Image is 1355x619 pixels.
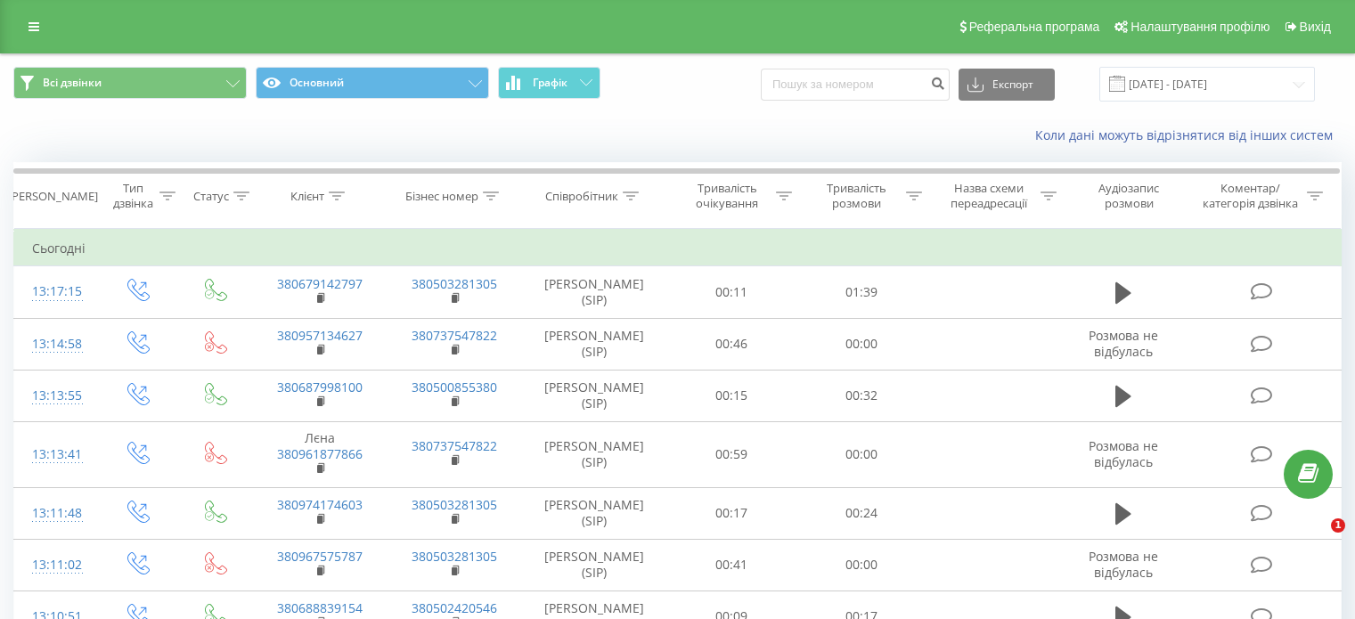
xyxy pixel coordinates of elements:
td: 00:00 [796,421,926,487]
td: [PERSON_NAME] (SIP) [522,421,667,487]
td: 00:00 [796,539,926,590]
td: [PERSON_NAME] (SIP) [522,539,667,590]
td: [PERSON_NAME] (SIP) [522,318,667,370]
div: Тривалість очікування [683,181,772,211]
div: 13:11:02 [32,548,79,582]
span: Розмова не відбулась [1089,437,1158,470]
a: 380961877866 [277,445,363,462]
div: 13:13:55 [32,379,79,413]
a: 380503281305 [412,548,497,565]
a: 380687998100 [277,379,363,395]
a: 380957134627 [277,327,363,344]
td: 00:59 [667,421,796,487]
span: Вихід [1300,20,1331,34]
div: Аудіозапис розмови [1077,181,1181,211]
a: 380737547822 [412,327,497,344]
a: 380503281305 [412,496,497,513]
a: Коли дані можуть відрізнятися вiд інших систем [1035,126,1342,143]
td: 00:15 [667,370,796,421]
div: Клієнт [290,189,324,204]
button: Експорт [959,69,1055,101]
div: 13:17:15 [32,274,79,309]
a: 380500855380 [412,379,497,395]
input: Пошук за номером [761,69,950,101]
td: 00:11 [667,266,796,318]
td: 00:24 [796,487,926,539]
td: 00:46 [667,318,796,370]
td: 00:00 [796,318,926,370]
div: 13:11:48 [32,496,79,531]
div: Коментар/категорія дзвінка [1198,181,1302,211]
button: Всі дзвінки [13,67,247,99]
div: Назва схеми переадресації [943,181,1036,211]
span: Реферальна програма [969,20,1100,34]
a: 380679142797 [277,275,363,292]
a: 380974174603 [277,496,363,513]
span: Налаштування профілю [1131,20,1269,34]
button: Основний [256,67,489,99]
span: 1 [1331,518,1345,533]
iframe: Intercom live chat [1294,518,1337,561]
td: 00:41 [667,539,796,590]
div: 13:14:58 [32,327,79,362]
span: Графік [533,77,567,89]
a: 380688839154 [277,599,363,616]
a: 380503281305 [412,275,497,292]
div: Бізнес номер [405,189,478,204]
div: Статус [193,189,229,204]
a: 380502420546 [412,599,497,616]
a: 380967575787 [277,548,363,565]
td: [PERSON_NAME] (SIP) [522,266,667,318]
td: Лєна [252,421,387,487]
a: 380737547822 [412,437,497,454]
td: [PERSON_NAME] (SIP) [522,487,667,539]
span: Розмова не відбулась [1089,548,1158,581]
div: Тривалість розмови [812,181,902,211]
button: Графік [498,67,600,99]
span: Розмова не відбулась [1089,327,1158,360]
td: 00:32 [796,370,926,421]
div: 13:13:41 [32,437,79,472]
td: [PERSON_NAME] (SIP) [522,370,667,421]
td: 01:39 [796,266,926,318]
div: Тип дзвінка [112,181,154,211]
td: Сьогодні [14,231,1342,266]
td: 00:17 [667,487,796,539]
div: Співробітник [545,189,618,204]
span: Всі дзвінки [43,76,102,90]
div: [PERSON_NAME] [8,189,98,204]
